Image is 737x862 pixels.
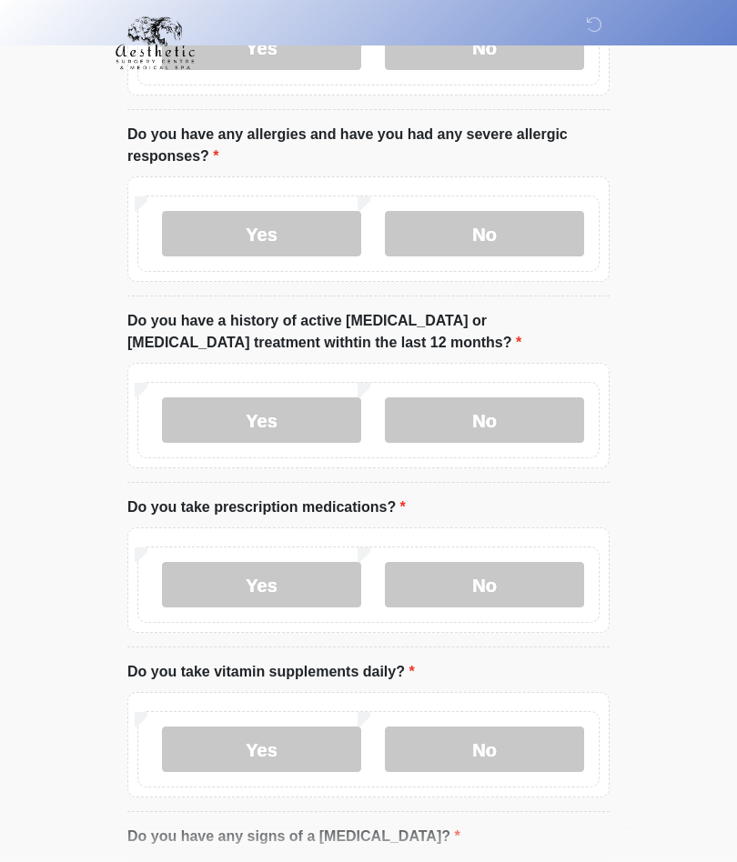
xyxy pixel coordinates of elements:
[127,496,406,518] label: Do you take prescription medications?
[162,727,361,772] label: Yes
[385,211,584,256] label: No
[109,14,201,72] img: Aesthetic Surgery Centre, PLLC Logo
[127,310,610,354] label: Do you have a history of active [MEDICAL_DATA] or [MEDICAL_DATA] treatment withtin the last 12 mo...
[127,826,460,847] label: Do you have any signs of a [MEDICAL_DATA]?
[385,397,584,443] label: No
[162,562,361,607] label: Yes
[127,661,415,683] label: Do you take vitamin supplements daily?
[127,124,610,167] label: Do you have any allergies and have you had any severe allergic responses?
[162,211,361,256] label: Yes
[385,727,584,772] label: No
[385,562,584,607] label: No
[162,397,361,443] label: Yes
